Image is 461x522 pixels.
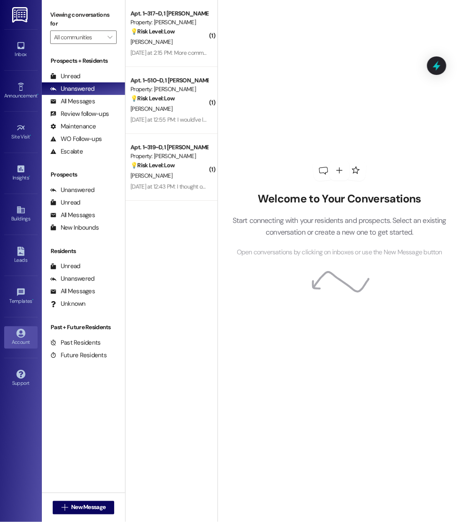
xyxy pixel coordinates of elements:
[50,338,101,347] div: Past Residents
[50,135,102,143] div: WO Follow-ups
[50,299,86,308] div: Unknown
[131,105,172,113] span: [PERSON_NAME]
[32,297,33,303] span: •
[50,97,95,106] div: All Messages
[50,122,96,131] div: Maintenance
[50,147,83,156] div: Escalate
[12,7,29,23] img: ResiDesk Logo
[50,262,80,271] div: Unread
[50,198,80,207] div: Unread
[50,211,95,220] div: All Messages
[224,215,455,238] p: Start connecting with your residents and prospects. Select an existing conversation or create a n...
[50,8,117,31] label: Viewing conversations for
[4,285,38,308] a: Templates •
[4,162,38,184] a: Insights •
[131,95,175,102] strong: 💡 Risk Level: Low
[4,203,38,225] a: Buildings
[4,38,38,61] a: Inbox
[131,28,175,35] strong: 💡 Risk Level: Low
[42,323,125,332] div: Past + Future Residents
[30,133,31,138] span: •
[37,92,38,97] span: •
[224,192,455,206] h2: Welcome to Your Conversations
[4,244,38,267] a: Leads
[131,9,208,18] div: Apt. 1~317~D, 1 [PERSON_NAME]
[29,174,30,179] span: •
[237,247,442,258] span: Open conversations by clicking on inboxes or use the New Message button
[4,367,38,390] a: Support
[131,18,208,27] div: Property: [PERSON_NAME]
[50,84,95,93] div: Unanswered
[53,501,115,514] button: New Message
[131,152,208,161] div: Property: [PERSON_NAME]
[54,31,103,44] input: All communities
[50,186,95,194] div: Unanswered
[50,110,109,118] div: Review follow-ups
[50,72,80,81] div: Unread
[42,56,125,65] div: Prospects + Residents
[4,326,38,349] a: Account
[4,121,38,143] a: Site Visit •
[50,287,95,296] div: All Messages
[50,274,95,283] div: Unanswered
[42,247,125,256] div: Residents
[131,76,208,85] div: Apt. 1~510~D, 1 [PERSON_NAME]
[131,38,172,46] span: [PERSON_NAME]
[131,85,208,94] div: Property: [PERSON_NAME]
[42,170,125,179] div: Prospects
[50,351,107,360] div: Future Residents
[131,172,172,179] span: [PERSON_NAME]
[50,223,99,232] div: New Inbounds
[131,161,175,169] strong: 💡 Risk Level: Low
[131,143,208,152] div: Apt. 1~319~D, 1 [PERSON_NAME]
[108,34,112,41] i: 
